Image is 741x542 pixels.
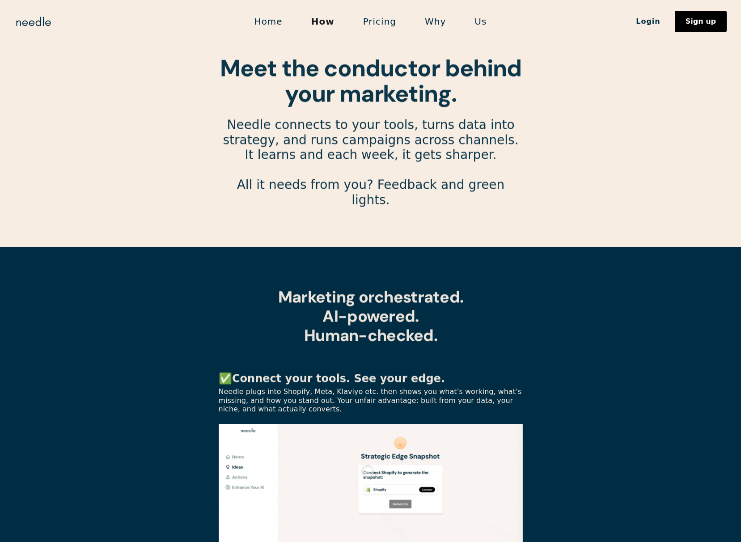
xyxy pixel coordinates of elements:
p: Needle plugs into Shopify, Meta, Klaviyo etc. then shows you what’s working, what’s missing, and ... [219,387,523,413]
strong: Meet the conductor behind your marketing. [220,53,521,109]
a: Pricing [349,12,411,31]
div: Sign up [686,18,716,25]
a: Us [460,12,501,31]
strong: Marketing orchestrated. AI-powered. Human-checked. [278,286,463,346]
a: Login [622,14,675,29]
a: Why [411,12,460,31]
strong: Connect your tools. See your edge. [232,373,445,385]
a: How [297,12,349,31]
p: Needle connects to your tools, turns data into strategy, and runs campaigns across channels. It l... [219,118,523,223]
p: ✅ [219,372,523,386]
a: Home [240,12,297,31]
a: Sign up [675,11,727,32]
